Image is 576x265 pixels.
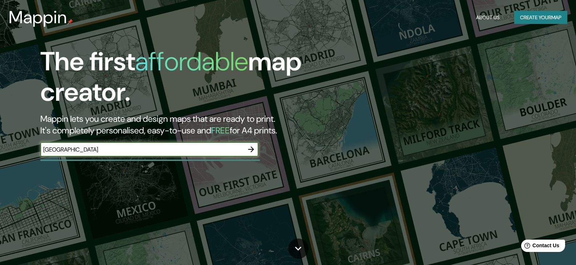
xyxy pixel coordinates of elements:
[211,125,230,136] h5: FREE
[67,19,73,25] img: mappin-pin
[40,145,244,154] input: Choose your favourite place
[9,7,67,28] h3: Mappin
[40,113,329,136] h2: Mappin lets you create and design maps that are ready to print. It's completely personalised, eas...
[40,46,329,113] h1: The first map creator.
[135,45,248,78] h1: affordable
[473,11,503,24] button: About Us
[511,237,568,257] iframe: Help widget launcher
[514,11,567,24] button: Create yourmap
